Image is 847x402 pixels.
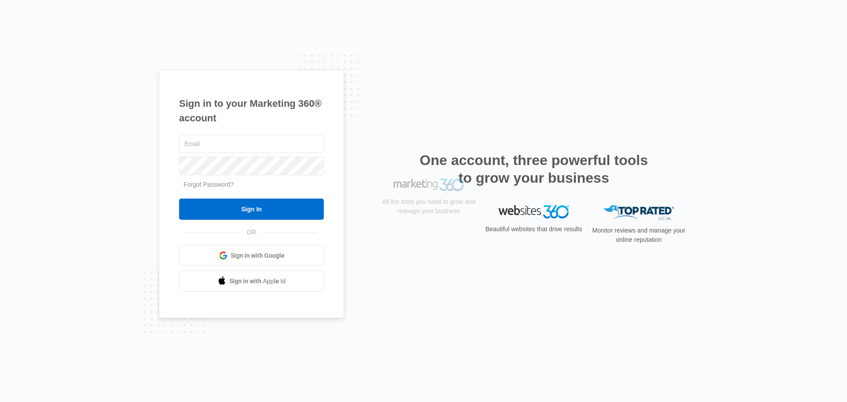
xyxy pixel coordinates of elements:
[179,199,324,220] input: Sign In
[589,226,688,244] p: Monitor reviews and manage your online reputation
[417,151,651,187] h2: One account, three powerful tools to grow your business
[603,205,674,220] img: Top Rated Local
[179,245,324,266] a: Sign in with Google
[498,205,569,218] img: Websites 360
[179,96,324,125] h1: Sign in to your Marketing 360® account
[231,251,285,260] span: Sign in with Google
[179,271,324,292] a: Sign in with Apple Id
[179,135,324,153] input: Email
[394,205,464,218] img: Marketing 360
[184,181,234,188] a: Forgot Password?
[484,225,583,234] p: Beautiful websites that drive results
[229,277,286,286] span: Sign in with Apple Id
[241,228,262,237] span: OR
[379,224,478,242] p: All the tools you need to grow and manage your business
